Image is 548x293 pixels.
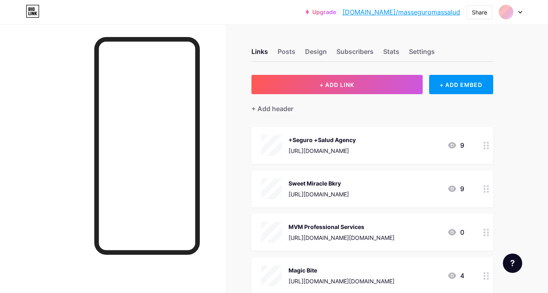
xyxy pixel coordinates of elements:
div: [URL][DOMAIN_NAME] [289,146,356,155]
div: Subscribers [336,47,374,61]
div: + ADD EMBED [429,75,493,94]
div: +Seguro +Salud Agency [289,136,356,144]
div: Settings [409,47,435,61]
div: 0 [447,227,464,237]
div: Share [472,8,487,17]
span: + ADD LINK [320,81,354,88]
div: + Add header [251,104,293,113]
div: Stats [383,47,399,61]
div: 9 [447,140,464,150]
div: Magic Bite [289,266,394,274]
div: Design [305,47,327,61]
div: 4 [447,271,464,281]
div: [URL][DOMAIN_NAME][DOMAIN_NAME] [289,277,394,285]
div: [URL][DOMAIN_NAME][DOMAIN_NAME] [289,233,394,242]
div: MVM Professional Services [289,223,394,231]
div: 9 [447,184,464,194]
div: Sweet Miracle Bkry [289,179,349,188]
a: [DOMAIN_NAME]/masseguromassalud [342,7,460,17]
div: [URL][DOMAIN_NAME] [289,190,349,198]
a: Upgrade [305,9,336,15]
button: + ADD LINK [251,75,423,94]
div: Posts [278,47,295,61]
div: Links [251,47,268,61]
